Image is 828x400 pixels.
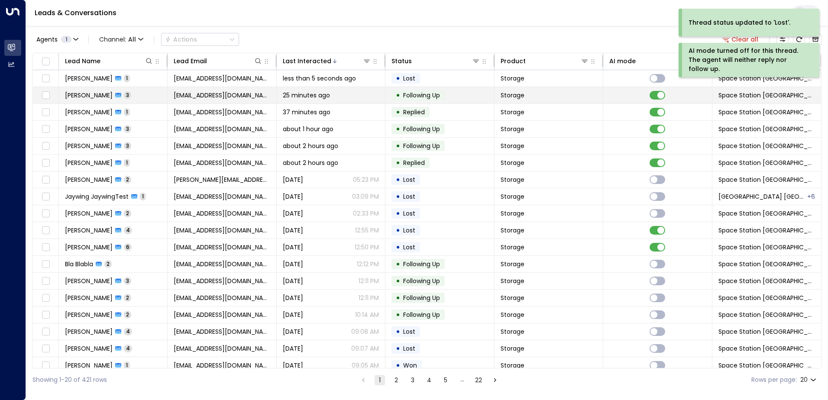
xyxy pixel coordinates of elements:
[351,344,379,353] p: 09:07 AM
[174,361,270,370] span: mollyjaneveal@icloud.com
[40,259,51,270] span: Toggle select row
[403,361,417,370] span: Won
[403,108,425,116] span: Replied
[283,294,303,302] span: Yesterday
[32,33,81,45] button: Agents1
[174,91,270,100] span: emm1608@yahoo.com
[65,209,113,218] span: Gemma Stevenson
[124,345,132,352] span: 4
[396,257,400,271] div: •
[403,277,440,285] span: Following Up
[174,158,270,167] span: sasha.romanov93@yahoo.com
[174,243,270,252] span: liamharrington58@yahoo.com
[403,226,415,235] span: Lost
[124,142,131,149] span: 3
[65,56,153,66] div: Lead Name
[96,33,147,45] span: Channel:
[718,243,815,252] span: Space Station Doncaster
[396,307,400,322] div: •
[128,36,136,43] span: All
[65,192,129,201] span: Jaywing JaywingTest
[718,125,815,133] span: Space Station Doncaster
[124,108,130,116] span: 1
[689,18,790,27] div: Thread status updated to 'Lost'.
[65,327,113,336] span: Ruth Hunter
[501,108,524,116] span: Storage
[396,324,400,339] div: •
[718,175,815,184] span: Space Station Doncaster
[283,74,356,83] span: less than 5 seconds ago
[40,191,51,202] span: Toggle select row
[501,277,524,285] span: Storage
[40,90,51,101] span: Toggle select row
[124,294,131,301] span: 2
[283,91,330,100] span: 25 minutes ago
[65,344,113,353] span: Ross McClarence
[718,142,815,150] span: Space Station Doncaster
[161,33,239,46] div: Button group with a nested menu
[140,193,146,200] span: 1
[351,327,379,336] p: 09:08 AM
[40,208,51,219] span: Toggle select row
[403,192,415,201] span: Lost
[403,327,415,336] span: Lost
[403,91,440,100] span: Following Up
[283,56,331,66] div: Last Interacted
[403,344,415,353] span: Lost
[718,108,815,116] span: Space Station Doncaster
[689,46,808,74] div: AI mode turned off for this thread. The agent will neither reply nor follow up.
[283,142,338,150] span: about 2 hours ago
[718,158,815,167] span: Space Station Doncaster
[800,374,818,386] div: 20
[440,375,451,385] button: Go to page 5
[396,189,400,204] div: •
[501,310,524,319] span: Storage
[65,91,113,100] span: Ellen Moreton
[396,105,400,119] div: •
[65,142,113,150] span: Sarah James
[718,294,815,302] span: Space Station Doncaster
[501,226,524,235] span: Storage
[403,158,425,167] span: Replied
[403,294,440,302] span: Following Up
[174,294,270,302] span: leighab69@gmail.com
[283,243,303,252] span: Yesterday
[32,375,107,384] div: Showing 1-20 of 421 rows
[718,310,815,319] span: Space Station Doncaster
[355,243,379,252] p: 12:50 PM
[718,91,815,100] span: Space Station Doncaster
[65,74,113,83] span: Brian Greathead
[174,175,270,184] span: varuni.w86@gmail.com
[165,35,197,43] div: Actions
[40,225,51,236] span: Toggle select row
[40,174,51,185] span: Toggle select row
[424,375,434,385] button: Go to page 4
[283,260,303,268] span: Yesterday
[609,56,698,66] div: AI mode
[161,33,239,46] button: Actions
[396,71,400,86] div: •
[65,56,100,66] div: Lead Name
[174,74,270,83] span: brianfospevents@gmail.com
[124,176,131,183] span: 2
[718,277,815,285] span: Space Station Doncaster
[40,56,51,67] span: Toggle select all
[751,375,797,384] label: Rows per page:
[501,243,524,252] span: Storage
[396,274,400,288] div: •
[124,311,131,318] span: 2
[124,91,131,99] span: 3
[355,226,379,235] p: 12:55 PM
[457,375,467,385] div: …
[501,175,524,184] span: Storage
[718,361,815,370] span: Space Station Doncaster
[403,142,440,150] span: Following Up
[65,294,113,302] span: Leigh Barnett
[283,310,303,319] span: Yesterday
[718,344,815,353] span: Space Station Doncaster
[40,158,51,168] span: Toggle select row
[396,88,400,103] div: •
[65,243,113,252] span: Liam Harrington
[501,209,524,218] span: Storage
[65,158,113,167] span: Sasha R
